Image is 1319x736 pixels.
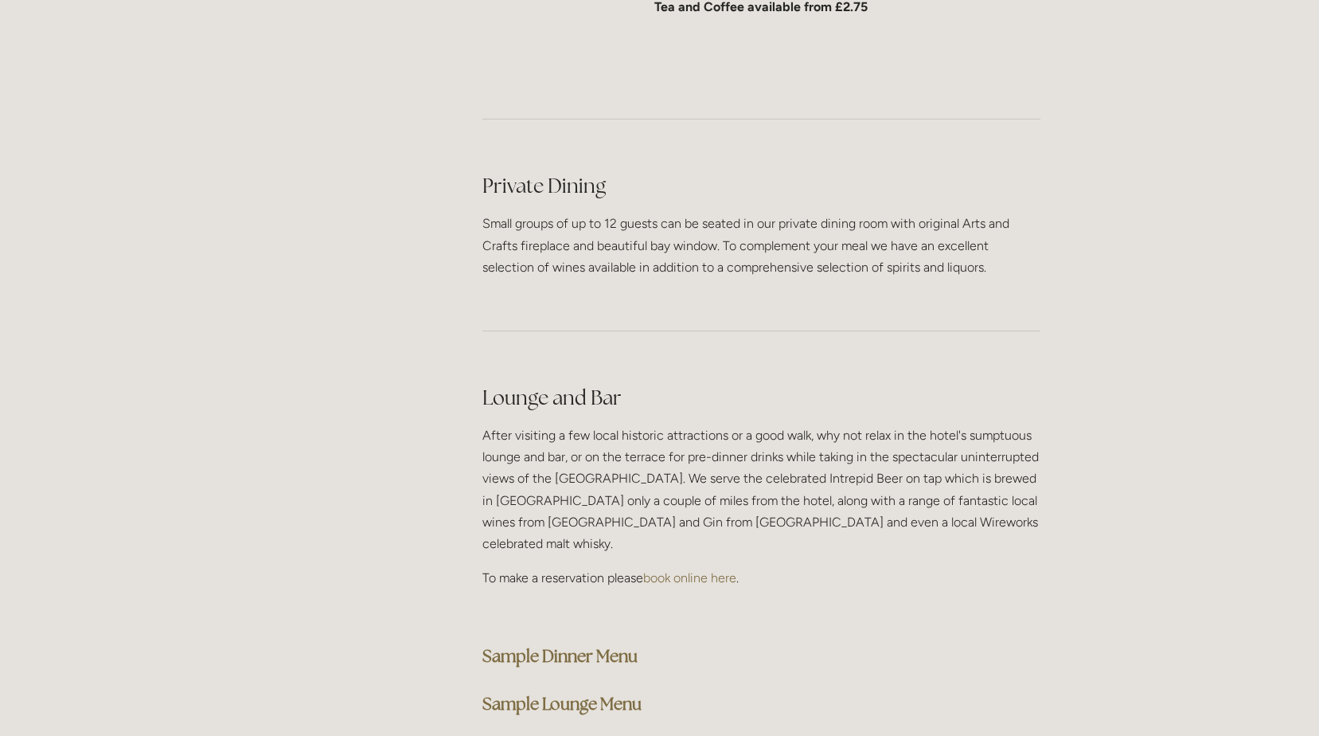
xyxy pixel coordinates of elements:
[482,213,1040,278] p: Small groups of up to 12 guests can be seated in our private dining room with original Arts and C...
[482,693,642,714] a: Sample Lounge Menu
[482,384,1040,412] h2: Lounge and Bar
[482,645,638,667] a: Sample Dinner Menu
[482,172,1040,200] h2: Private Dining
[482,425,1040,554] p: After visiting a few local historic attractions or a good walk, why not relax in the hotel's sump...
[643,570,736,585] a: book online here
[482,567,1040,589] p: To make a reservation please .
